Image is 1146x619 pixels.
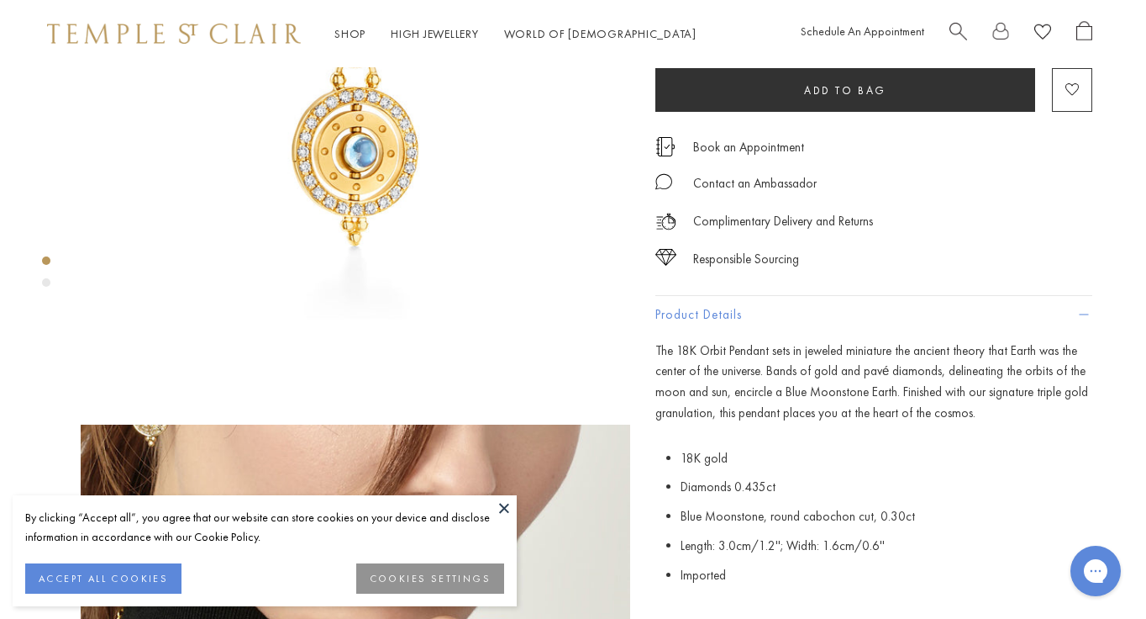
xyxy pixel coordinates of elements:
a: View Wishlist [1034,21,1051,47]
li: Blue Moonstone, round cabochon cut, 0.30ct [681,502,1092,532]
div: By clicking “Accept all”, you agree that our website can store cookies on your device and disclos... [25,508,504,547]
p: The 18K Orbit Pendant sets in jeweled miniature the ancient theory that Earth was the center of t... [655,341,1092,424]
nav: Main navigation [334,24,697,45]
span: 3.0cm/1.2''; Width: 1.6cm/0.6'' [718,537,885,554]
li: Length: [681,532,1092,561]
button: ACCEPT ALL COOKIES [25,563,181,594]
div: Responsible Sourcing [693,249,799,270]
button: Product Details [655,296,1092,334]
li: Diamonds 0.435ct [681,473,1092,502]
img: MessageIcon-01_2.svg [655,173,672,190]
button: COOKIES SETTINGS [356,563,504,594]
a: Open Shopping Bag [1076,21,1092,47]
a: ShopShop [334,26,365,41]
a: Schedule An Appointment [801,24,924,39]
p: Complimentary Delivery and Returns [693,211,873,232]
button: Add to bag [655,68,1035,112]
a: World of [DEMOGRAPHIC_DATA]World of [DEMOGRAPHIC_DATA] [504,26,697,41]
img: Temple St. Clair [47,24,301,44]
span: Add to bag [804,83,886,98]
a: Search [949,21,967,47]
iframe: Gorgias live chat messenger [1062,540,1129,602]
a: Book an Appointment [693,138,804,156]
img: icon_delivery.svg [655,211,676,232]
li: 18K gold [681,444,1092,474]
img: icon_appointment.svg [655,137,676,156]
div: Product gallery navigation [42,252,50,300]
div: Contact an Ambassador [693,173,817,194]
a: High JewelleryHigh Jewellery [391,26,479,41]
li: Imported [681,561,1092,590]
img: icon_sourcing.svg [655,249,676,266]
